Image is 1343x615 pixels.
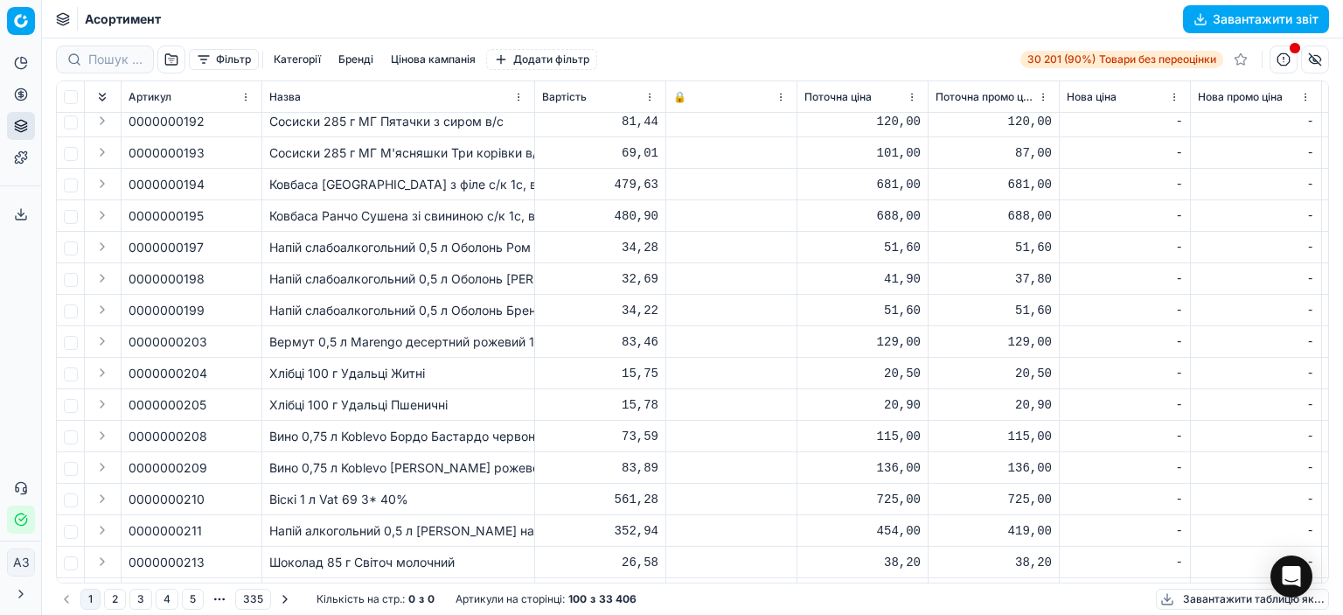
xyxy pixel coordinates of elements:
button: Expand [92,331,113,352]
font: 0000000199 [129,303,205,318]
font: 32,69 [622,272,658,286]
div: - [1067,522,1183,540]
button: Expand [92,551,113,572]
div: Шоколад 85 г Світоч молочний [269,554,527,571]
div: 115,00 [936,428,1052,445]
font: - [1307,241,1314,255]
div: - [1067,365,1183,382]
button: Цінова кампанія [384,49,483,70]
font: 120,00 [1008,115,1052,129]
font: 34,22 [622,304,658,318]
font: - [1176,272,1183,286]
button: Expand [92,457,113,478]
a: 30 201 (90%)Товари без переоцінки [1020,51,1223,68]
button: Бренді [331,49,380,70]
font: Цінова кампанія [391,52,476,66]
div: - [1198,554,1314,571]
font: Назва [269,90,301,103]
font: Нова промо ціна [1198,90,1283,103]
font: 34,28 [622,241,658,255]
div: - [1067,333,1183,351]
font: 688,00 [1008,209,1052,223]
button: 2 [104,589,126,610]
font: 51,60 [884,241,921,255]
font: - [1176,209,1183,223]
div: - [1067,554,1183,571]
div: 20,50 [804,365,921,382]
font: 0 [428,592,435,605]
button: Фільтр [189,49,259,70]
div: 725,00 [804,491,921,508]
font: 30 201 (90%) [1027,52,1096,66]
font: 69,01 [622,146,658,160]
div: Відкрити Intercom Messenger [1270,556,1312,598]
span: 0000000204 [129,365,207,382]
button: Розгорнути все [92,87,113,108]
button: АЗ [7,549,35,577]
div: 38,20 [804,554,921,571]
span: 0000000211 [129,522,202,540]
div: - [1198,396,1314,414]
div: 454,00 [804,522,921,540]
div: 38,20 [936,554,1052,571]
div: - [1198,333,1314,351]
nav: пагінація [56,587,296,612]
div: Хлібці 100 г Удальці Пшеничні [269,396,527,414]
font: - [1176,241,1183,255]
button: Розгорнути [92,173,113,194]
input: Пошук за артикулом або назвою [88,51,143,68]
font: 0000000197 [129,240,204,255]
font: 681,00 [877,178,921,192]
font: Вартість [542,90,587,103]
font: 479,63 [615,178,658,192]
button: Розгорнути [92,142,113,163]
div: - [1198,428,1314,445]
font: 0000000193 [129,145,205,160]
button: Розгорнути [92,268,113,289]
font: Категорії [274,52,321,66]
button: Expand [92,362,113,383]
font: 0000000195 [129,208,204,223]
div: Вино 0,75 л Koblevo [PERSON_NAME] рожеве н/сол [269,459,527,477]
font: 0000000198 [129,271,205,286]
font: 101,00 [877,146,921,160]
font: 🔒 [673,90,686,103]
button: Перейти на наступну сторінку [275,589,296,610]
div: - [1198,522,1314,540]
span: 0000000210 [129,491,205,508]
button: Завантажити звіт [1183,5,1329,33]
div: - [1067,428,1183,445]
font: 41,90 [884,272,921,286]
font: Напій слабоалкогольний 0,5 л Оболонь Ром Кола ж/б [269,240,587,255]
font: 0000000192 [129,114,205,129]
button: Розгорнути [92,110,113,131]
font: Асортимент [85,11,161,26]
button: Expand [92,520,113,541]
div: 129,00 [936,333,1052,351]
font: з [419,592,424,605]
font: 33 406 [599,592,637,605]
font: 51,60 [884,304,921,318]
div: - [1198,491,1314,508]
button: 1 [80,589,101,610]
font: Товари без переоцінки [1099,52,1216,66]
span: 0000000209 [129,459,207,477]
font: 0000000194 [129,177,205,192]
div: 115,00 [804,428,921,445]
div: - [1198,365,1314,382]
div: 83,46 [542,333,658,351]
span: 0000000203 [129,333,207,351]
font: Кількість на стр. [317,592,402,605]
font: АЗ [13,555,30,570]
font: 87,00 [1015,146,1052,160]
button: Розгорнути [92,236,113,257]
font: Напій слабоалкогольний 0,5 л Оболонь Бренді Кола ж/б [269,303,602,318]
font: Поточна промо ціна [936,90,1038,103]
font: Напій слабоалкогольний 0,5 л Оболонь [PERSON_NAME] ж/б [269,271,631,286]
div: 419,00 [936,522,1052,540]
div: 352,94 [542,522,658,540]
font: 120,00 [877,115,921,129]
font: - [1307,115,1314,129]
font: 100 [568,592,587,605]
font: Сосиски 285 г МГ Пятачки з сиром в/с [269,114,504,129]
